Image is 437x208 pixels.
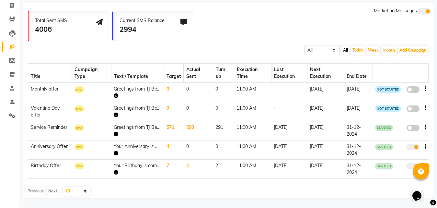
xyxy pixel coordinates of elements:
[111,141,164,160] td: Your Anniversary is ..
[184,102,213,121] td: 0
[213,160,234,179] td: 2
[234,64,271,83] th: Execution Time
[111,64,164,83] th: Text / Template
[111,121,164,141] td: Greetings from TJ Be..
[184,160,213,179] td: 4
[344,141,373,160] td: 31-12-2024
[111,102,164,121] td: Greetings from TJ Be..
[75,125,84,131] span: sms
[28,83,72,102] td: Monthly offer
[164,83,184,102] td: 0
[75,105,84,112] span: sms
[398,46,428,55] button: Add Campaign
[344,121,373,141] td: 31-12-2024
[351,46,365,55] button: Today
[344,102,373,121] td: [DATE]
[184,141,213,160] td: 0
[213,64,234,83] th: Turn up
[164,141,184,160] td: 4
[164,160,184,179] td: 7
[164,121,184,141] td: 571
[35,24,67,35] div: 4006
[271,83,307,102] td: -
[28,141,72,160] td: Anniversary Offer
[35,17,67,24] div: Total Sent SMS
[344,83,373,102] td: [DATE]
[375,163,393,169] span: STARTED
[341,46,350,55] button: All
[72,64,111,83] th: Campaign Type
[111,160,164,179] td: Your Birthday is com..
[120,24,165,35] div: 2994
[234,83,271,102] td: 11:00 AM
[407,144,420,150] label: true
[307,121,344,141] td: [DATE]
[164,64,184,83] th: Target
[375,86,401,93] span: NOT STARTED
[184,121,213,141] td: 590
[213,141,234,160] td: 0
[120,17,165,24] div: Current SMS Balance
[307,83,344,102] td: [DATE]
[28,121,72,141] td: Service Reminder
[75,86,84,93] span: sms
[271,160,307,179] td: [DATE]
[271,64,307,83] th: Last Execution
[407,86,420,93] label: false
[28,64,72,83] th: Title
[184,64,213,83] th: Actual Sent
[366,46,380,55] button: Week
[213,121,234,141] td: 291
[213,83,234,102] td: 0
[271,121,307,141] td: [DATE]
[375,144,393,150] span: STARTED
[375,125,393,131] span: STARTED
[374,8,417,14] span: Marketing Messages
[28,160,72,179] td: Birthday Offer
[410,182,431,202] iframe: chat widget
[307,64,344,83] th: Next Execution
[28,102,72,121] td: Valentine Day offer
[111,83,164,102] td: Greetings from TJ Be..
[375,105,401,112] span: NOT STARTED
[307,160,344,179] td: [DATE]
[407,163,420,169] label: true
[234,121,271,141] td: 11:00 AM
[271,141,307,160] td: [DATE]
[407,125,420,131] label: false
[234,141,271,160] td: 11:00 AM
[407,105,420,112] label: false
[307,141,344,160] td: [DATE]
[213,102,234,121] td: 0
[271,102,307,121] td: -
[344,64,373,83] th: End Date
[234,160,271,179] td: 11:00 AM
[164,102,184,121] td: 0
[75,144,84,150] span: sms
[75,163,84,169] span: sms
[184,83,213,102] td: 0
[234,102,271,121] td: 11:00 AM
[307,102,344,121] td: [DATE]
[382,46,397,55] button: Month
[344,160,373,179] td: 31-12-2024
